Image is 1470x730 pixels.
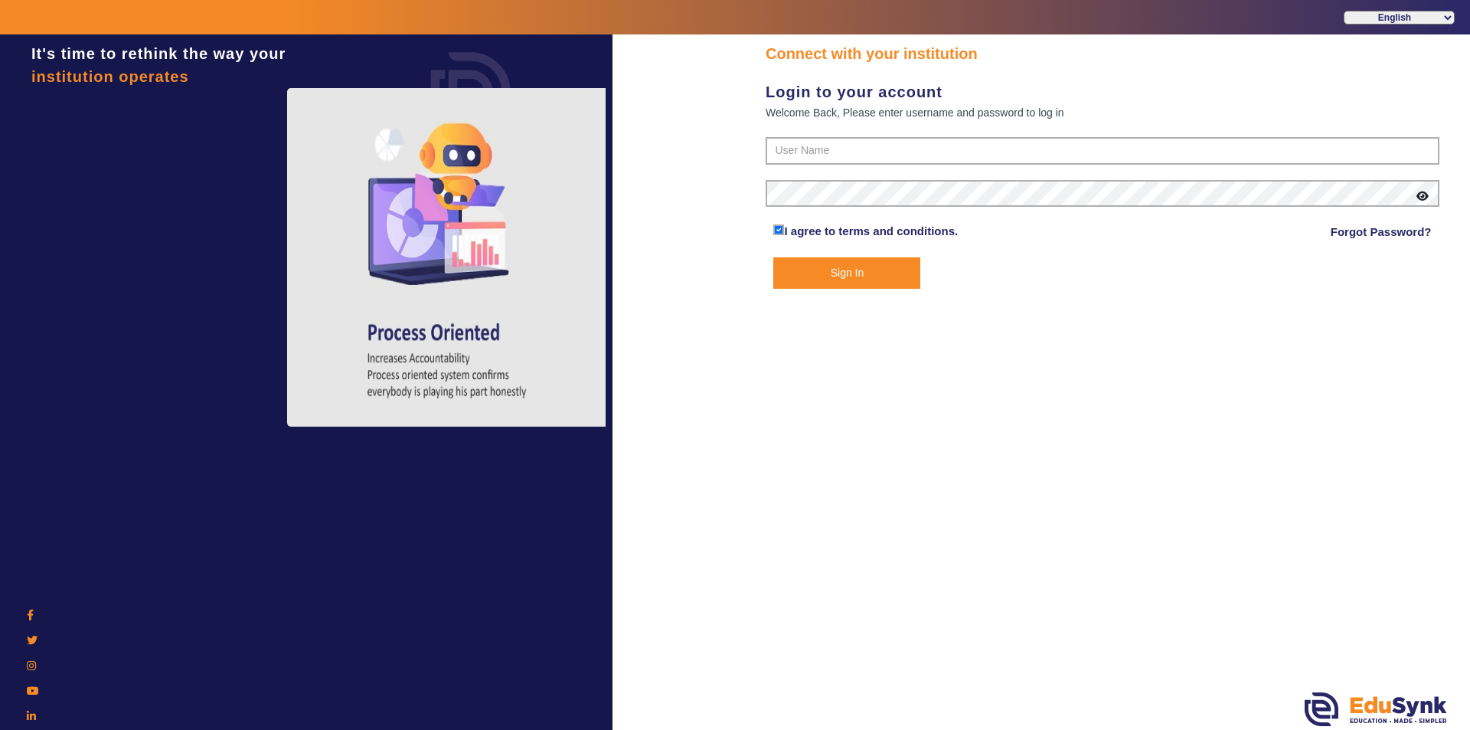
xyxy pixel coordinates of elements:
[287,88,609,427] img: login4.png
[31,68,189,85] span: institution operates
[1331,223,1432,241] a: Forgot Password?
[766,103,1439,122] div: Welcome Back, Please enter username and password to log in
[766,42,1439,65] div: Connect with your institution
[31,45,286,62] span: It's time to rethink the way your
[773,257,920,289] button: Sign In
[413,34,528,149] img: login.png
[766,137,1439,165] input: User Name
[784,224,958,237] a: I agree to terms and conditions.
[1305,692,1447,726] img: edusynk.png
[766,80,1439,103] div: Login to your account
